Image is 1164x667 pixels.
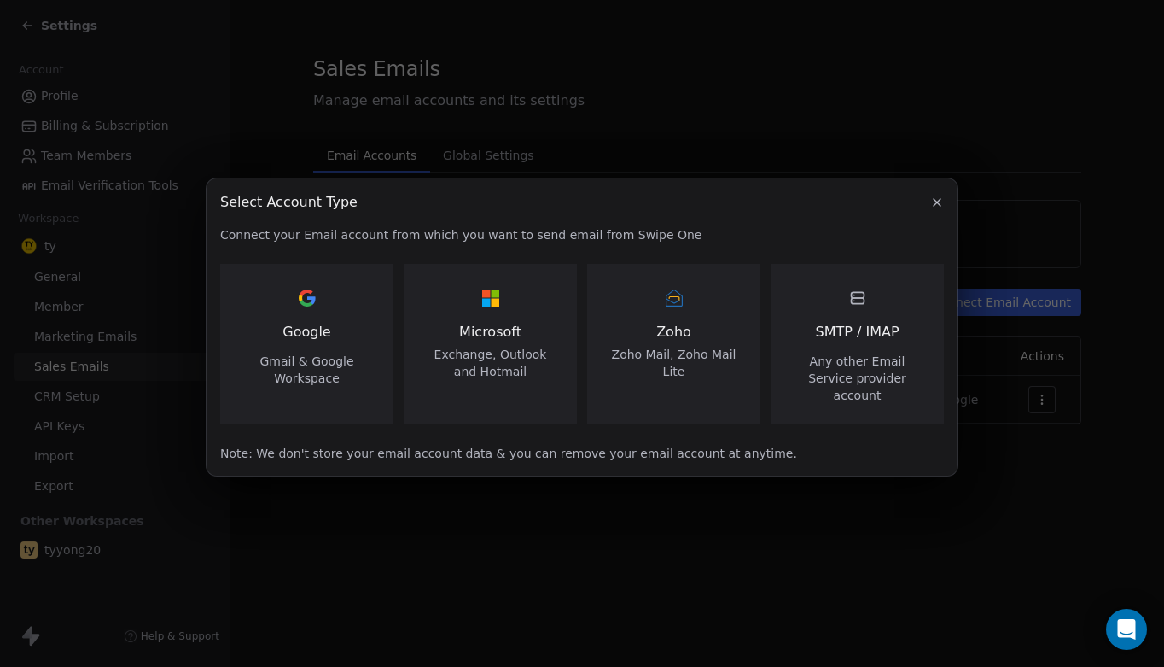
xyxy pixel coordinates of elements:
[282,322,330,342] span: Google
[608,346,740,380] span: Zoho Mail, Zoho Mail Lite
[220,192,358,213] span: Select Account Type
[220,445,944,462] span: Note: We don't store your email account data & you can remove your email account at anytime.
[608,322,740,342] span: Zoho
[220,226,944,243] span: Connect your Email account from which you want to send email from Swipe One
[791,353,923,404] span: Any other Email Service provider account
[424,322,556,342] span: Microsoft
[815,322,899,342] span: SMTP / IMAP
[241,353,373,387] span: Gmail & Google Workspace
[424,346,556,380] span: Exchange, Outlook and Hotmail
